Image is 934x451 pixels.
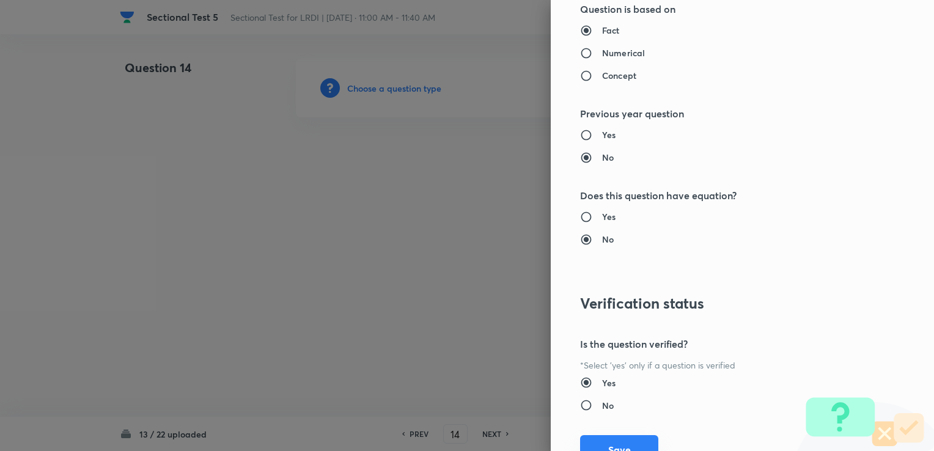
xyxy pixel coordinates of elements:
h6: Fact [602,24,620,37]
h6: Concept [602,69,636,82]
h5: Does this question have equation? [580,188,864,203]
h6: No [602,233,614,246]
h5: Previous year question [580,106,864,121]
h6: No [602,151,614,164]
h6: No [602,399,614,412]
h6: Yes [602,128,616,141]
h6: Yes [602,210,616,223]
h6: Numerical [602,46,645,59]
h3: Verification status [580,295,864,312]
h6: Yes [602,376,616,389]
h5: Is the question verified? [580,337,864,351]
h5: Question is based on [580,2,864,16]
p: *Select 'yes' only if a question is verified [580,359,864,372]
